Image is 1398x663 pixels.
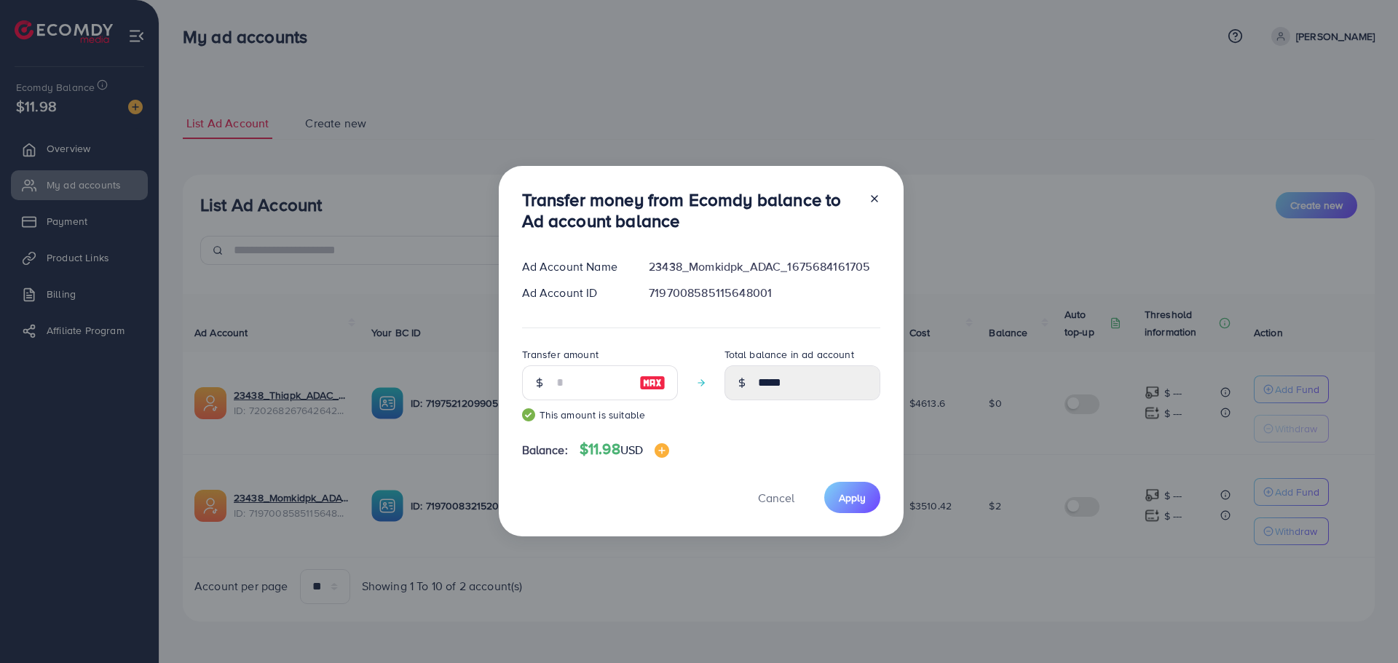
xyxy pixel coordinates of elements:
[510,285,638,301] div: Ad Account ID
[510,258,638,275] div: Ad Account Name
[580,440,669,458] h4: $11.98
[637,258,891,275] div: 23438_Momkidpk_ADAC_1675684161705
[522,347,599,362] label: Transfer amount
[724,347,854,362] label: Total balance in ad account
[620,442,643,458] span: USD
[740,482,813,513] button: Cancel
[522,442,568,458] span: Balance:
[655,443,669,458] img: image
[522,408,535,421] img: guide
[522,189,857,231] h3: Transfer money from Ecomdy balance to Ad account balance
[758,490,794,506] span: Cancel
[637,285,891,301] div: 7197008585115648001
[639,374,666,392] img: image
[824,482,880,513] button: Apply
[839,491,866,505] span: Apply
[1336,598,1387,652] iframe: Chat
[522,408,678,422] small: This amount is suitable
